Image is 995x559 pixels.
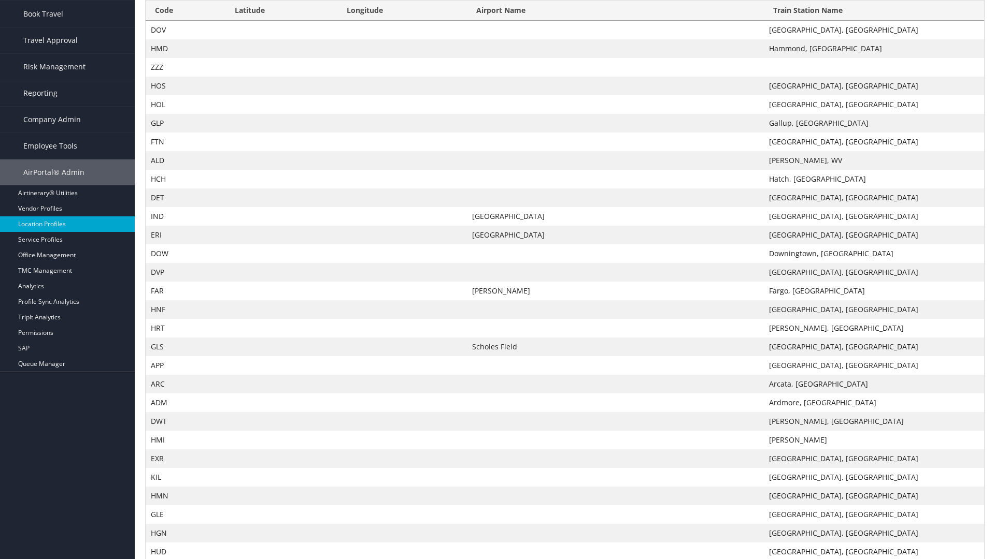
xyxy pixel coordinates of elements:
[146,300,225,319] td: HNF
[764,431,984,449] td: [PERSON_NAME]
[764,207,984,226] td: [GEOGRAPHIC_DATA], [GEOGRAPHIC_DATA]
[146,449,225,468] td: EXR
[764,170,984,188] td: Hatch, [GEOGRAPHIC_DATA]
[23,107,81,133] span: Company Admin
[764,244,984,263] td: Downingtown, [GEOGRAPHIC_DATA]
[467,1,763,21] th: Airport Name: activate to sort column ascending
[764,21,984,39] td: [GEOGRAPHIC_DATA], [GEOGRAPHIC_DATA]
[764,39,984,58] td: Hammond, [GEOGRAPHIC_DATA]
[146,226,225,244] td: ERI
[764,226,984,244] td: [GEOGRAPHIC_DATA], [GEOGRAPHIC_DATA]
[764,77,984,95] td: [GEOGRAPHIC_DATA], [GEOGRAPHIC_DATA]
[764,151,984,170] td: [PERSON_NAME], WV
[764,487,984,505] td: [GEOGRAPHIC_DATA], [GEOGRAPHIC_DATA]
[764,133,984,151] td: [GEOGRAPHIC_DATA], [GEOGRAPHIC_DATA]
[467,207,763,226] td: [GEOGRAPHIC_DATA]
[146,207,225,226] td: IND
[23,27,78,53] span: Travel Approval
[146,151,225,170] td: ALD
[146,375,225,393] td: ARC
[146,58,225,77] td: ZZZ
[146,95,225,114] td: HOL
[225,1,338,21] th: Latitude: activate to sort column descending
[146,39,225,58] td: HMD
[467,337,763,356] td: Scholes Field
[146,114,225,133] td: GLP
[146,170,225,188] td: HCH
[764,449,984,468] td: [GEOGRAPHIC_DATA], [GEOGRAPHIC_DATA]
[146,393,225,412] td: ADM
[764,393,984,412] td: Ardmore, [GEOGRAPHIC_DATA]
[146,524,225,542] td: HGN
[764,468,984,487] td: [GEOGRAPHIC_DATA], [GEOGRAPHIC_DATA]
[146,188,225,207] td: DET
[146,431,225,449] td: HMI
[764,319,984,337] td: [PERSON_NAME], [GEOGRAPHIC_DATA]
[23,159,84,185] span: AirPortal® Admin
[146,337,225,356] td: GLS
[764,300,984,319] td: [GEOGRAPHIC_DATA], [GEOGRAPHIC_DATA]
[23,133,77,159] span: Employee Tools
[23,80,58,106] span: Reporting
[146,1,225,21] th: Code: activate to sort column ascending
[764,337,984,356] td: [GEOGRAPHIC_DATA], [GEOGRAPHIC_DATA]
[764,114,984,133] td: Gallup, [GEOGRAPHIC_DATA]
[23,54,86,80] span: Risk Management
[146,468,225,487] td: KIL
[146,412,225,431] td: DWT
[146,263,225,282] td: DVP
[764,1,984,21] th: Train Station Name: activate to sort column ascending
[764,524,984,542] td: [GEOGRAPHIC_DATA], [GEOGRAPHIC_DATA]
[146,487,225,505] td: HMN
[146,282,225,300] td: FAR
[764,505,984,524] td: [GEOGRAPHIC_DATA], [GEOGRAPHIC_DATA]
[146,21,225,39] td: DOV
[764,188,984,207] td: [GEOGRAPHIC_DATA], [GEOGRAPHIC_DATA]
[764,95,984,114] td: [GEOGRAPHIC_DATA], [GEOGRAPHIC_DATA]
[764,282,984,300] td: Fargo, [GEOGRAPHIC_DATA]
[146,244,225,263] td: DOW
[764,412,984,431] td: [PERSON_NAME], [GEOGRAPHIC_DATA]
[337,1,467,21] th: Longitude: activate to sort column ascending
[467,226,763,244] td: [GEOGRAPHIC_DATA]
[764,263,984,282] td: [GEOGRAPHIC_DATA], [GEOGRAPHIC_DATA]
[467,282,763,300] td: [PERSON_NAME]
[146,505,225,524] td: GLE
[146,77,225,95] td: HOS
[764,375,984,393] td: Arcata, [GEOGRAPHIC_DATA]
[146,319,225,337] td: HRT
[146,356,225,375] td: APP
[146,133,225,151] td: FTN
[23,1,63,27] span: Book Travel
[764,356,984,375] td: [GEOGRAPHIC_DATA], [GEOGRAPHIC_DATA]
